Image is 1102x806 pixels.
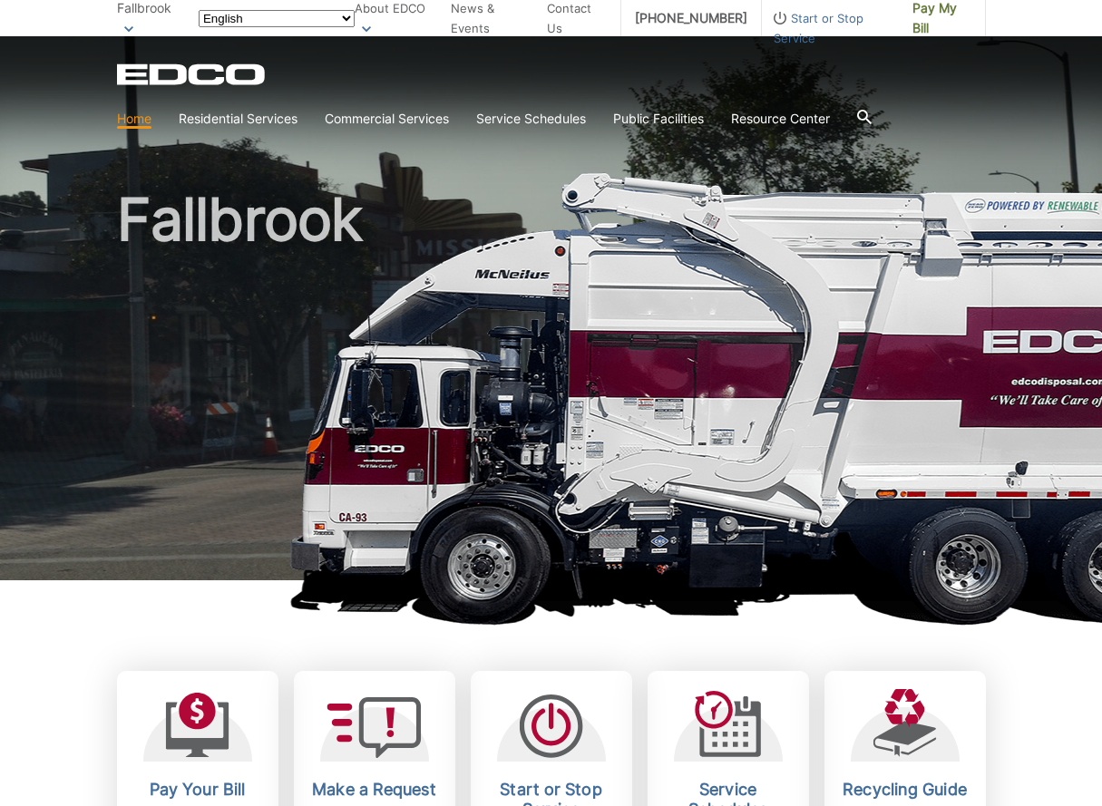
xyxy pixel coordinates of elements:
[117,190,986,588] h1: Fallbrook
[199,10,355,27] select: Select a language
[838,780,972,800] h2: Recycling Guide
[731,109,830,129] a: Resource Center
[117,63,268,85] a: EDCD logo. Return to the homepage.
[117,109,151,129] a: Home
[476,109,586,129] a: Service Schedules
[613,109,704,129] a: Public Facilities
[179,109,297,129] a: Residential Services
[325,109,449,129] a: Commercial Services
[131,780,265,800] h2: Pay Your Bill
[307,780,442,800] h2: Make a Request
